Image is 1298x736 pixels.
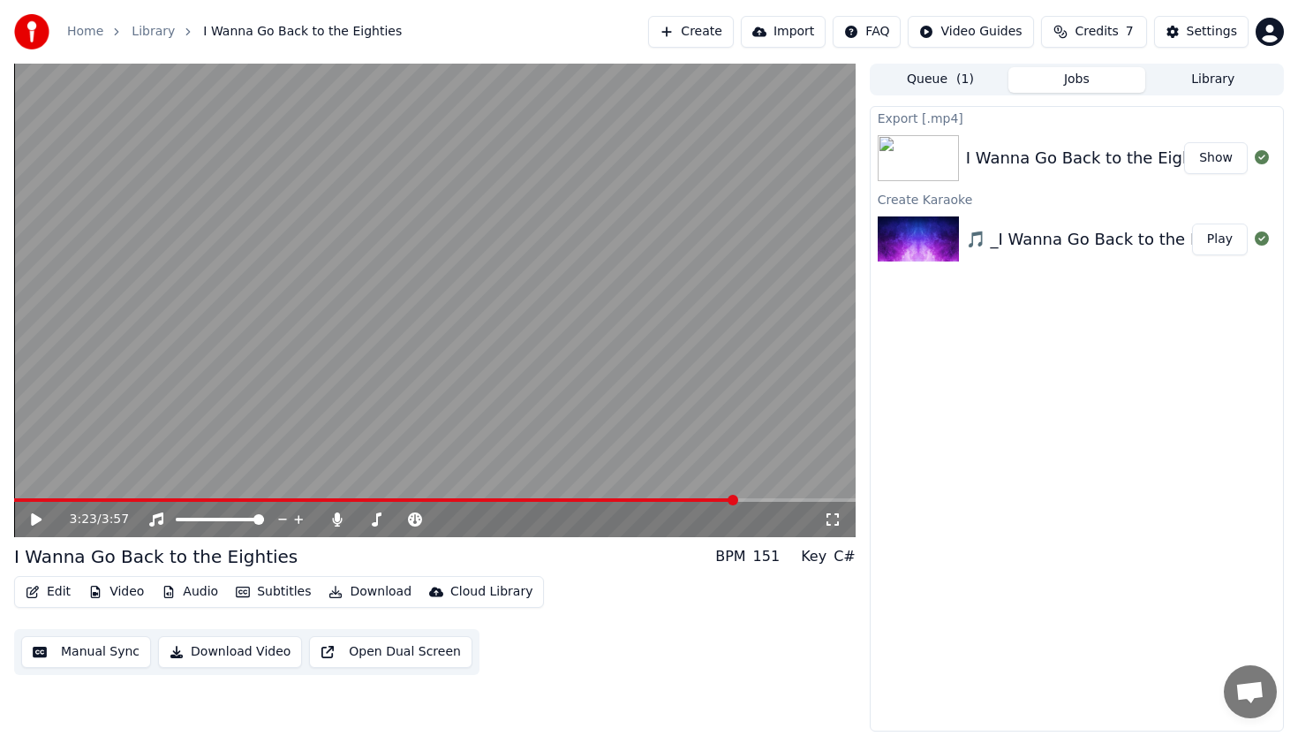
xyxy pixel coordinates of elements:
[155,580,225,604] button: Audio
[203,23,402,41] span: I Wanna Go Back to the Eighties
[834,546,856,567] div: C#
[158,636,302,668] button: Download Video
[450,583,532,601] div: Cloud Library
[1154,16,1249,48] button: Settings
[966,146,1221,171] div: I Wanna Go Back to the Eighties
[908,16,1033,48] button: Video Guides
[1008,67,1144,93] button: Jobs
[1184,142,1248,174] button: Show
[21,636,151,668] button: Manual Sync
[753,546,781,567] div: 151
[715,546,745,567] div: BPM
[67,23,402,41] nav: breadcrumb
[229,580,318,604] button: Subtitles
[132,23,175,41] a: Library
[648,16,734,48] button: Create
[102,511,129,528] span: 3:57
[871,188,1283,209] div: Create Karaoke
[309,636,472,668] button: Open Dual Screen
[1126,23,1134,41] span: 7
[871,107,1283,128] div: Export [.mp4]
[14,544,298,569] div: I Wanna Go Back to the Eighties
[956,71,974,88] span: ( 1 )
[70,511,97,528] span: 3:23
[833,16,901,48] button: FAQ
[1075,23,1118,41] span: Credits
[1145,67,1281,93] button: Library
[872,67,1008,93] button: Queue
[741,16,826,48] button: Import
[14,14,49,49] img: youka
[19,580,78,604] button: Edit
[1192,224,1248,255] button: Play
[321,580,419,604] button: Download
[70,511,112,528] div: /
[67,23,103,41] a: Home
[1041,16,1147,48] button: Credits7
[966,227,1262,252] div: 🎵 _I Wanna Go Back to the Eighties_
[801,546,826,567] div: Key
[1224,665,1277,718] a: Open chat
[81,580,151,604] button: Video
[1187,23,1237,41] div: Settings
